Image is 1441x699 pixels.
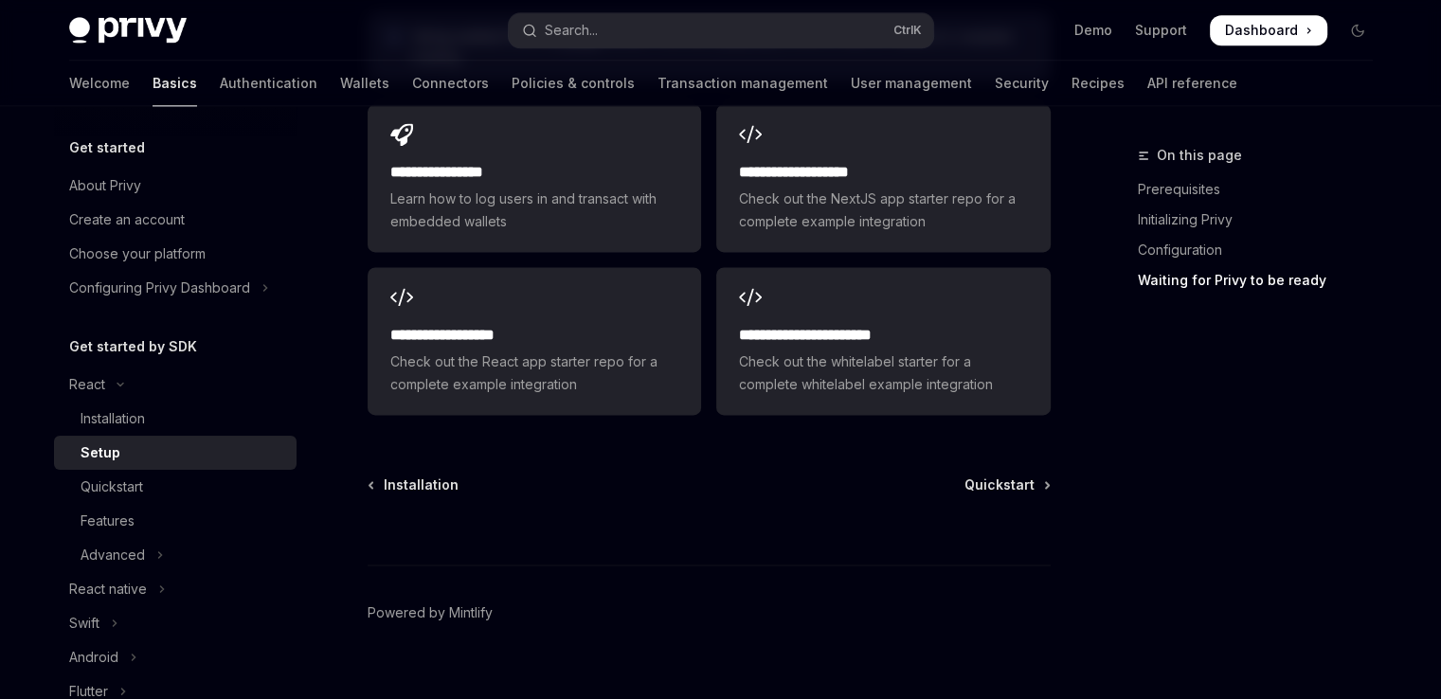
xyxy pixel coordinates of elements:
[340,61,389,106] a: Wallets
[384,475,459,494] span: Installation
[69,373,105,396] div: React
[54,436,297,470] a: Setup
[54,271,297,305] button: Toggle Configuring Privy Dashboard section
[390,188,678,233] span: Learn how to log users in and transact with embedded wallets
[69,17,187,44] img: dark logo
[69,578,147,600] div: React native
[1210,15,1327,45] a: Dashboard
[54,470,297,504] a: Quickstart
[995,61,1049,106] a: Security
[54,606,297,640] button: Toggle Swift section
[69,646,118,669] div: Android
[512,61,635,106] a: Policies & controls
[69,612,99,635] div: Swift
[54,237,297,271] a: Choose your platform
[54,640,297,674] button: Toggle Android section
[1135,21,1187,40] a: Support
[54,367,297,402] button: Toggle React section
[54,572,297,606] button: Toggle React native section
[81,407,145,430] div: Installation
[69,242,206,265] div: Choose your platform
[69,208,185,231] div: Create an account
[412,61,489,106] a: Connectors
[657,61,828,106] a: Transaction management
[1225,21,1298,40] span: Dashboard
[69,277,250,299] div: Configuring Privy Dashboard
[81,544,145,566] div: Advanced
[69,335,197,358] h5: Get started by SDK
[69,136,145,159] h5: Get started
[1138,265,1388,296] a: Waiting for Privy to be ready
[69,61,130,106] a: Welcome
[368,104,701,252] a: **** **** **** *Learn how to log users in and transact with embedded wallets
[369,475,459,494] a: Installation
[81,441,120,464] div: Setup
[368,603,493,622] a: Powered by Mintlify
[153,61,197,106] a: Basics
[545,19,598,42] div: Search...
[739,350,1027,396] span: Check out the whitelabel starter for a complete whitelabel example integration
[739,188,1027,233] span: Check out the NextJS app starter repo for a complete example integration
[54,538,297,572] button: Toggle Advanced section
[1342,15,1373,45] button: Toggle dark mode
[54,402,297,436] a: Installation
[81,475,143,498] div: Quickstart
[69,174,141,197] div: About Privy
[1147,61,1237,106] a: API reference
[368,267,701,415] a: **** **** **** ***Check out the React app starter repo for a complete example integration
[81,510,135,532] div: Features
[1138,205,1388,235] a: Initializing Privy
[851,61,972,106] a: User management
[220,61,317,106] a: Authentication
[1157,144,1242,167] span: On this page
[964,475,1049,494] a: Quickstart
[509,13,933,47] button: Open search
[54,504,297,538] a: Features
[54,169,297,203] a: About Privy
[390,350,678,396] span: Check out the React app starter repo for a complete example integration
[1072,61,1125,106] a: Recipes
[1138,174,1388,205] a: Prerequisites
[1074,21,1112,40] a: Demo
[716,104,1050,252] a: **** **** **** ****Check out the NextJS app starter repo for a complete example integration
[1138,235,1388,265] a: Configuration
[716,267,1050,415] a: **** **** **** **** ***Check out the whitelabel starter for a complete whitelabel example integra...
[54,203,297,237] a: Create an account
[964,475,1035,494] span: Quickstart
[893,23,922,38] span: Ctrl K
